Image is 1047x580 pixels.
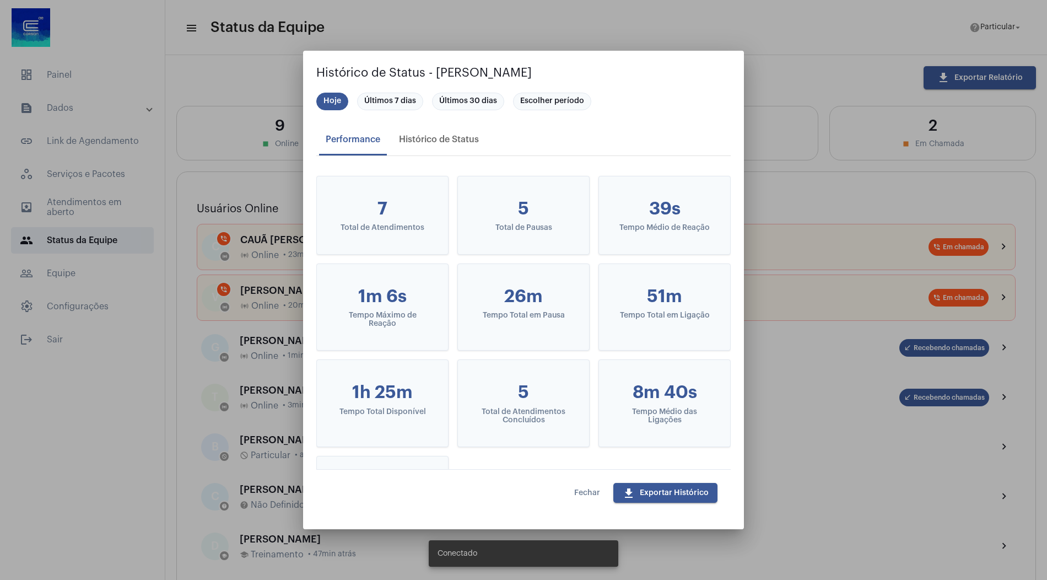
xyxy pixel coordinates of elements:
[476,382,571,403] div: 5
[334,408,430,416] div: Tempo Total Disponível
[476,224,571,232] div: Total de Pausas
[617,408,713,425] div: Tempo Médio das Ligações
[617,224,713,232] div: Tempo Médio de Reação
[574,489,600,497] span: Fechar
[334,382,430,403] div: 1h 25m
[334,224,430,232] div: Total de Atendimentos
[622,487,635,500] mat-icon: download
[476,312,571,320] div: Tempo Total em Pausa
[316,64,731,82] h2: Histórico de Status - [PERSON_NAME]
[617,312,713,320] div: Tempo Total em Ligação
[326,135,380,144] div: Performance
[565,483,609,503] button: Fechar
[476,286,571,307] div: 26m
[617,198,713,219] div: 39s
[334,198,430,219] div: 7
[617,382,713,403] div: 8m 40s
[316,93,348,110] mat-chip: Hoje
[622,489,709,497] span: Exportar Histórico
[432,93,504,110] mat-chip: Últimos 30 dias
[399,135,479,144] div: Histórico de Status
[513,93,591,110] mat-chip: Escolher período
[476,198,571,219] div: 5
[476,408,571,425] div: Total de Atendimentos Concluídos
[617,286,713,307] div: 51m
[316,90,731,112] mat-chip-list: Seleção de período
[357,93,423,110] mat-chip: Últimos 7 dias
[613,483,717,503] button: Exportar Histórico
[334,312,430,328] div: Tempo Máximo de Reação
[334,286,430,307] div: 1m 6s
[438,548,477,559] span: Conectado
